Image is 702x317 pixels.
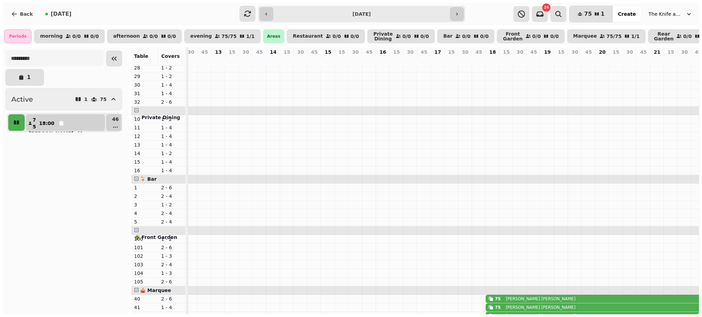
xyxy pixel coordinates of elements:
p: 21 [654,49,660,55]
p: 2 - 4 [161,210,183,217]
p: 45 [475,49,482,55]
p: 15 [613,49,619,55]
p: 30 [571,49,578,55]
p: 0 [504,57,509,64]
p: 1 - 3 [161,270,183,277]
span: Create [618,12,636,16]
span: 24 [544,6,549,9]
p: 75 / 75 [606,34,621,39]
p: 46 [112,116,119,123]
button: evening75/751/1 [184,29,261,43]
button: The Knife and [PERSON_NAME] [644,8,697,20]
p: 1 - 4 [161,304,183,311]
p: 0 [517,57,523,64]
p: 15 [229,49,235,55]
p: 11 [134,124,156,131]
span: 🍹 Bar [140,176,157,182]
p: 103 [134,261,156,268]
p: 15 [283,49,290,55]
p: Marque ... [77,130,104,137]
p: 2 - 4 [161,218,183,225]
p: 1 - 4 [161,124,183,131]
p: Marquee [573,34,597,39]
p: 104 [134,270,156,277]
p: 0 [298,57,303,64]
p: 17 [434,49,441,55]
p: 0 / 0 [462,34,471,39]
p: 45 [256,49,263,55]
p: 0 [188,57,194,64]
p: 15 [134,158,156,165]
p: 1 - 4 [161,90,183,97]
p: 30 [352,49,359,55]
h2: Active [11,94,33,104]
p: 30 [517,49,523,55]
p: 20 [599,49,605,55]
p: 15 [393,49,400,55]
p: 1 - 4 [161,81,183,88]
span: Covers [161,53,180,59]
p: 1 - 2 [161,64,183,71]
p: afternoon [113,34,140,39]
p: 31 [134,90,156,97]
p: 45 [366,49,372,55]
button: 46... [106,114,124,131]
p: 0 / 0 [550,34,559,39]
p: 45 [201,49,208,55]
p: 1 / 1 [631,34,640,39]
div: Areas [263,29,284,43]
p: 1 / 1 [246,34,255,39]
p: 1 - 2 [161,150,183,157]
p: 1 [134,184,156,191]
p: 75 / 75 [221,34,237,39]
p: 0 / 0 [421,34,429,39]
p: [PERSON_NAME] [29,130,73,137]
span: 🎪 Marquee [140,288,171,293]
p: 0 [558,57,564,64]
p: 41 [134,304,156,311]
p: 16 [379,49,386,55]
p: 4 [134,210,156,217]
p: 40 [134,295,156,302]
button: 751 [569,6,613,22]
p: 1 - 2 [161,201,183,208]
span: Table [134,53,148,59]
p: 30 [407,49,413,55]
p: 18:00 [39,120,55,127]
p: 14 [134,150,156,157]
span: 🍽️ Private Dining [134,115,180,120]
p: 0 / 0 [532,34,541,39]
p: 0 [229,57,235,64]
p: 1 [84,97,88,102]
p: 2 - 4 [161,193,183,200]
p: 0 [394,57,399,64]
span: 1 [601,11,605,17]
p: 2 - 6 [161,99,183,105]
p: 1 - 3 [161,253,183,259]
button: Active175 [5,88,122,110]
p: 19 [544,49,550,55]
p: 15 [448,49,455,55]
p: 75 [100,97,107,102]
p: 0 [408,57,413,64]
p: 0 [243,57,249,64]
span: [DATE] [51,11,72,17]
p: 45 [640,49,646,55]
button: Back [5,6,38,22]
p: Rear Garden [654,31,674,41]
p: 0 [695,57,701,64]
p: [PERSON_NAME] [PERSON_NAME] [506,305,576,310]
p: 100 [134,236,156,242]
p: 45 [530,49,537,55]
p: 3 [134,201,156,208]
button: Collapse sidebar [106,51,122,66]
p: 0 [421,57,427,64]
p: 1 - 4 [161,167,183,174]
p: 15 [338,49,345,55]
p: 0 [627,57,632,64]
p: 13 [134,141,156,148]
p: Restaurant [293,34,323,39]
div: 75 [495,305,501,310]
p: 0 [270,57,276,64]
p: 0 [600,57,605,64]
